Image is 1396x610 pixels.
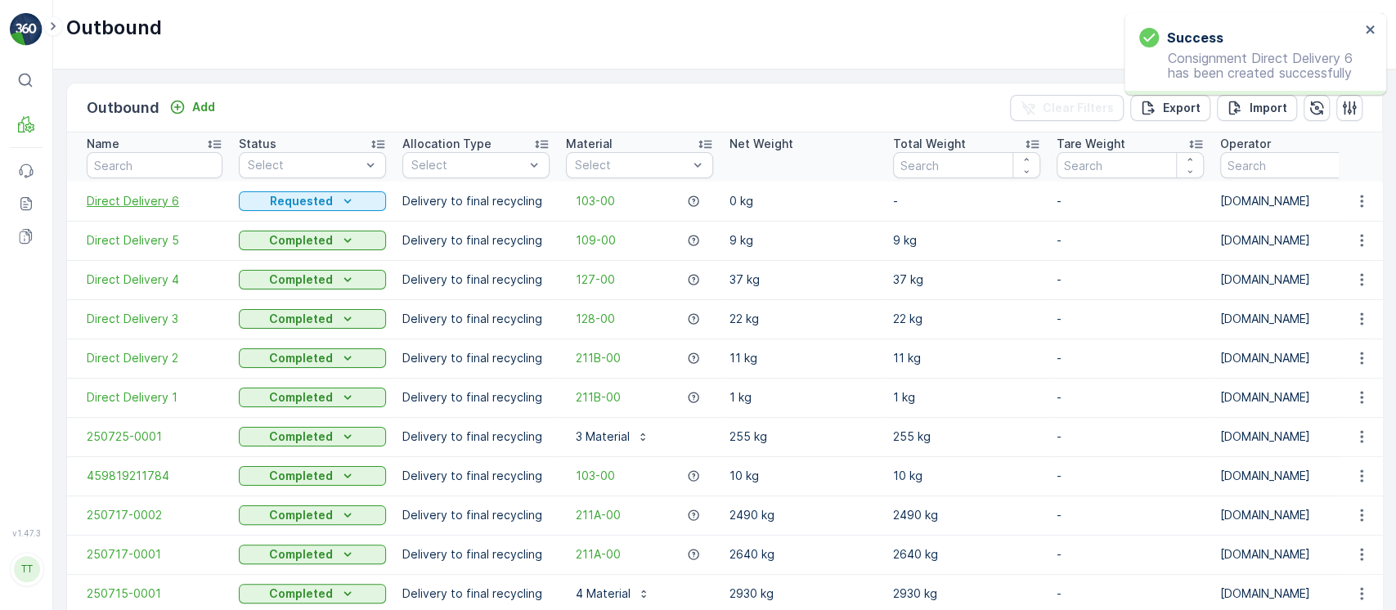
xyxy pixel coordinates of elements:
span: Direct Delivery 3 [87,311,222,327]
p: Total Weight [893,136,966,152]
p: - [1057,507,1204,523]
p: Consignment Direct Delivery 6 has been created successfully [1139,51,1360,80]
p: Outbound [87,96,159,119]
a: 211A-00 [576,507,621,523]
p: 22 kg [729,311,877,327]
a: 103-00 [576,468,615,484]
button: Clear Filters [1010,95,1124,121]
p: - [1057,232,1204,249]
a: Direct Delivery 6 [87,193,222,209]
a: 103-00 [576,193,615,209]
td: [DOMAIN_NAME] [1212,456,1376,496]
p: 11 kg [729,350,877,366]
td: [DOMAIN_NAME] [1212,535,1376,574]
button: Completed [239,505,386,525]
p: 255 kg [729,428,877,445]
p: Tare Weight [1057,136,1125,152]
p: 0 kg [729,193,877,209]
a: 211B-00 [576,350,621,366]
button: Completed [239,584,386,603]
p: Net Weight [729,136,793,152]
a: Direct Delivery 2 [87,350,222,366]
p: - [1057,389,1204,406]
button: Requested [239,191,386,211]
p: - [1057,311,1204,327]
p: 255 kg [893,428,1040,445]
a: 128-00 [576,311,615,327]
p: ⌘B [38,74,54,87]
button: 4 Material [566,581,660,607]
p: 2490 kg [893,507,1040,523]
p: Material [566,136,613,152]
a: 250725-0001 [87,428,222,445]
p: 2930 kg [729,585,877,602]
p: Completed [269,428,333,445]
td: [DOMAIN_NAME] [1212,339,1376,378]
button: Completed [239,388,386,407]
span: 250717-0002 [87,507,222,523]
p: Name [87,136,119,152]
td: [DOMAIN_NAME] [1212,417,1376,456]
button: Completed [239,545,386,564]
p: Completed [269,468,333,484]
a: 127-00 [576,271,615,288]
p: Import [1250,100,1287,116]
a: Direct Delivery 5 [87,232,222,249]
p: - [1057,468,1204,484]
p: Clear Filters [1043,100,1114,116]
a: Direct Delivery 1 [87,389,222,406]
p: Status [239,136,276,152]
td: Delivery to final recycling [394,182,558,221]
input: Search [1220,152,1367,178]
p: 11 kg [893,350,1040,366]
p: 3 Material [576,428,630,445]
button: 3 Material [566,424,659,450]
button: close [1365,23,1376,38]
a: 109-00 [576,232,616,249]
p: Select [411,157,524,173]
input: Search [87,152,222,178]
span: v 1.47.3 [10,528,43,538]
p: - [893,193,1040,209]
p: Completed [269,585,333,602]
td: [DOMAIN_NAME] [1212,378,1376,417]
td: [DOMAIN_NAME] [1212,496,1376,535]
input: Search [1057,152,1204,178]
h3: Success [1167,28,1223,47]
p: 2930 kg [893,585,1040,602]
p: - [1057,585,1204,602]
td: [DOMAIN_NAME] [1212,260,1376,299]
td: Delivery to final recycling [394,417,558,456]
button: Completed [239,309,386,329]
p: 10 kg [893,468,1040,484]
a: 459819211784 [87,468,222,484]
a: 250715-0001 [87,585,222,602]
a: 250717-0001 [87,546,222,563]
p: - [1057,271,1204,288]
p: Allocation Type [402,136,492,152]
button: Completed [239,270,386,289]
p: 1 kg [729,389,877,406]
p: 2640 kg [729,546,877,563]
p: Outbound [66,15,162,41]
p: Export [1163,100,1201,116]
td: Delivery to final recycling [394,221,558,260]
a: Direct Delivery 4 [87,271,222,288]
td: [DOMAIN_NAME] [1212,299,1376,339]
td: Delivery to final recycling [394,535,558,574]
p: Completed [269,389,333,406]
div: TT [14,556,40,582]
p: Completed [269,232,333,249]
button: Export [1130,95,1210,121]
td: Delivery to final recycling [394,299,558,339]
